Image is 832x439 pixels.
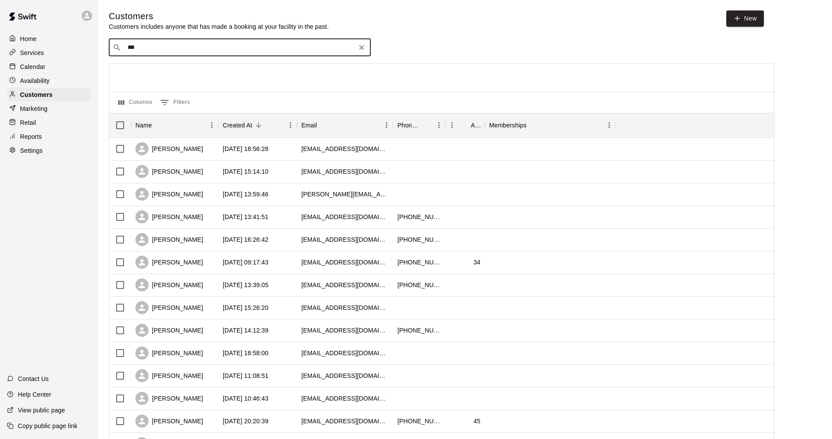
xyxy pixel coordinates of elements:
[7,144,91,157] a: Settings
[20,62,45,71] p: Calendar
[301,349,389,357] div: admin@blackwoodproperties.ca
[223,394,269,403] div: 2025-08-05 10:46:43
[135,210,203,223] div: [PERSON_NAME]
[489,113,527,137] div: Memberships
[18,374,49,383] p: Contact Us
[397,326,441,335] div: +17057169840
[223,303,269,312] div: 2025-08-07 15:26:20
[205,119,218,132] button: Menu
[223,417,269,425] div: 2025-08-04 20:20:39
[135,324,203,337] div: [PERSON_NAME]
[445,113,485,137] div: Age
[397,235,441,244] div: +17057875200
[445,119,459,132] button: Menu
[158,96,192,110] button: Show filters
[135,142,203,155] div: [PERSON_NAME]
[20,76,50,85] p: Availability
[7,88,91,101] a: Customers
[18,422,77,430] p: Copy public page link
[397,258,441,267] div: +17053350994
[223,281,269,289] div: 2025-08-08 13:39:05
[135,165,203,178] div: [PERSON_NAME]
[301,235,389,244] div: jenkoala@hotmail.com
[20,34,37,43] p: Home
[7,130,91,143] div: Reports
[223,190,269,199] div: 2025-08-11 13:59:46
[20,48,44,57] p: Services
[20,104,48,113] p: Marketing
[135,369,203,382] div: [PERSON_NAME]
[135,301,203,314] div: [PERSON_NAME]
[301,113,317,137] div: Email
[135,278,203,292] div: [PERSON_NAME]
[18,390,51,399] p: Help Center
[152,119,164,131] button: Sort
[397,213,441,221] div: +17053807712
[473,417,480,425] div: 45
[7,116,91,129] a: Retail
[20,146,43,155] p: Settings
[301,371,389,380] div: tclayton2000@hotmail.com
[471,113,480,137] div: Age
[223,349,269,357] div: 2025-08-06 18:58:00
[301,326,389,335] div: justinpritchard04@gmail.com
[135,392,203,405] div: [PERSON_NAME]
[301,144,389,153] div: fairbob123@hotmail.ca
[397,281,441,289] div: +19058077176
[223,144,269,153] div: 2025-08-13 18:56:28
[317,119,329,131] button: Sort
[20,132,42,141] p: Reports
[20,90,52,99] p: Customers
[397,417,441,425] div: +17053945879
[356,41,368,54] button: Clear
[135,188,203,201] div: [PERSON_NAME]
[223,235,269,244] div: 2025-08-10 16:26:42
[301,167,389,176] div: clarkwestcot@cwcpa.ca
[301,213,389,221] div: matsonally12@gmail.com
[7,46,91,59] a: Services
[603,119,616,132] button: Menu
[7,74,91,87] a: Availability
[223,113,252,137] div: Created At
[527,119,539,131] button: Sort
[135,346,203,360] div: [PERSON_NAME]
[297,113,393,137] div: Email
[393,113,445,137] div: Phone Number
[7,60,91,73] a: Calendar
[7,32,91,45] a: Home
[397,113,420,137] div: Phone Number
[223,167,269,176] div: 2025-08-12 15:14:10
[432,119,445,132] button: Menu
[301,190,389,199] div: jeffchofman@hotmail.com
[726,10,764,27] a: New
[135,233,203,246] div: [PERSON_NAME]
[459,119,471,131] button: Sort
[223,326,269,335] div: 2025-08-07 14:12:39
[20,118,36,127] p: Retail
[301,417,389,425] div: gmcman0979@gmail.com
[135,113,152,137] div: Name
[252,119,265,131] button: Sort
[131,113,218,137] div: Name
[301,394,389,403] div: lauramathhope@gmail.com
[284,119,297,132] button: Menu
[18,406,65,415] p: View public page
[109,10,329,22] h5: Customers
[485,113,616,137] div: Memberships
[218,113,297,137] div: Created At
[135,415,203,428] div: [PERSON_NAME]
[109,22,329,31] p: Customers includes anyone that has made a booking at your facility in the past.
[223,213,269,221] div: 2025-08-11 13:41:51
[7,102,91,115] a: Marketing
[223,258,269,267] div: 2025-08-09 09:17:43
[301,258,389,267] div: jessiesalonen@hotmail.com
[380,119,393,132] button: Menu
[135,256,203,269] div: [PERSON_NAME]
